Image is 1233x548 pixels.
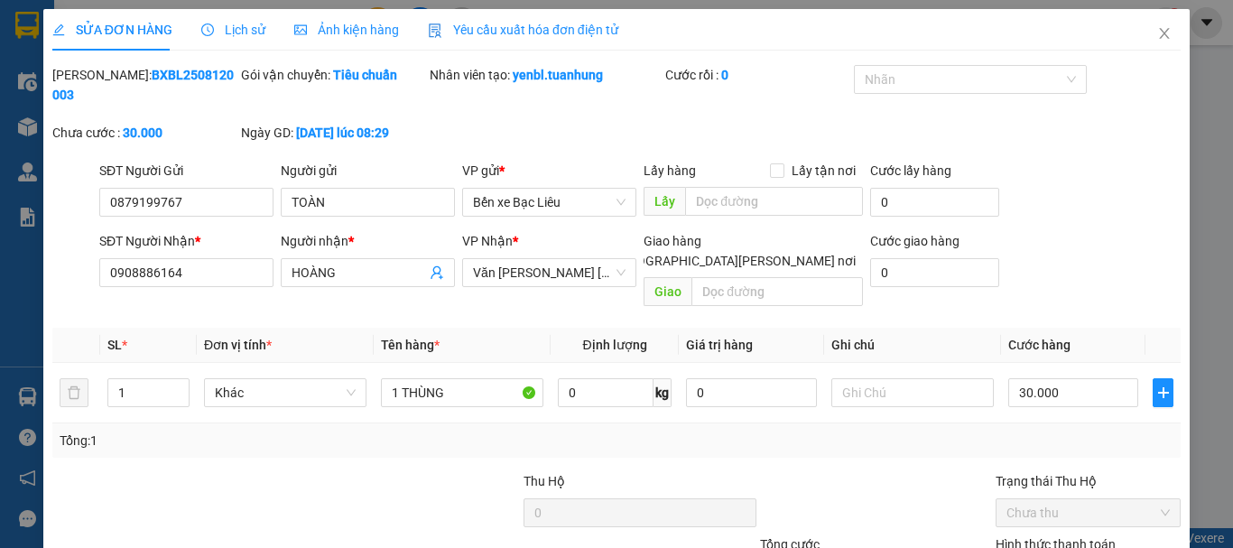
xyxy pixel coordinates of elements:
div: Tổng: 1 [60,431,477,450]
span: [GEOGRAPHIC_DATA][PERSON_NAME] nơi [609,251,863,271]
th: Ghi chú [824,328,1001,363]
input: VD: Bàn, Ghế [381,378,543,407]
span: Lấy [644,187,685,216]
input: Cước giao hàng [870,258,999,287]
div: Ngày GD: [241,123,426,143]
span: Đơn vị tính [204,338,272,352]
button: Close [1139,9,1190,60]
span: picture [294,23,307,36]
b: 30.000 [123,125,162,140]
b: Tiêu chuẩn [333,68,397,82]
span: Bến xe Bạc Liêu [473,189,626,216]
img: icon [428,23,442,38]
span: Văn phòng Hồ Chí Minh [473,259,626,286]
span: SỬA ĐƠN HÀNG [52,23,172,37]
div: SĐT Người Nhận [99,231,273,251]
div: SĐT Người Gửi [99,161,273,181]
span: Ảnh kiện hàng [294,23,399,37]
button: delete [60,378,88,407]
span: Lịch sử [201,23,265,37]
span: clock-circle [201,23,214,36]
input: Dọc đường [691,277,863,306]
span: SL [107,338,122,352]
label: Cước giao hàng [870,234,960,248]
div: Người nhận [281,231,455,251]
span: Yêu cầu xuất hóa đơn điện tử [428,23,618,37]
span: Lấy hàng [644,163,696,178]
span: Khác [215,379,356,406]
div: Gói vận chuyển: [241,65,426,85]
label: Cước lấy hàng [870,163,951,178]
div: Nhân viên tạo: [430,65,662,85]
span: Giao hàng [644,234,701,248]
b: yenbl.tuanhung [513,68,603,82]
span: user-add [430,265,444,280]
span: Định lượng [582,338,646,352]
div: Người gửi [281,161,455,181]
div: VP gửi [462,161,636,181]
b: [DATE] lúc 08:29 [296,125,389,140]
span: VP Nhận [462,234,513,248]
span: Thu Hộ [524,474,565,488]
span: Lấy tận nơi [784,161,863,181]
span: Cước hàng [1008,338,1071,352]
div: Chưa cước : [52,123,237,143]
button: plus [1153,378,1173,407]
span: edit [52,23,65,36]
input: Cước lấy hàng [870,188,999,217]
input: Ghi Chú [831,378,994,407]
span: Chưa thu [1006,499,1170,526]
span: Tên hàng [381,338,440,352]
span: close [1157,26,1172,41]
span: Giá trị hàng [686,338,753,352]
div: Trạng thái Thu Hộ [996,471,1181,491]
b: 0 [721,68,728,82]
span: kg [654,378,672,407]
div: Cước rồi : [665,65,850,85]
input: Dọc đường [685,187,863,216]
div: [PERSON_NAME]: [52,65,237,105]
span: Giao [644,277,691,306]
span: plus [1154,385,1173,400]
